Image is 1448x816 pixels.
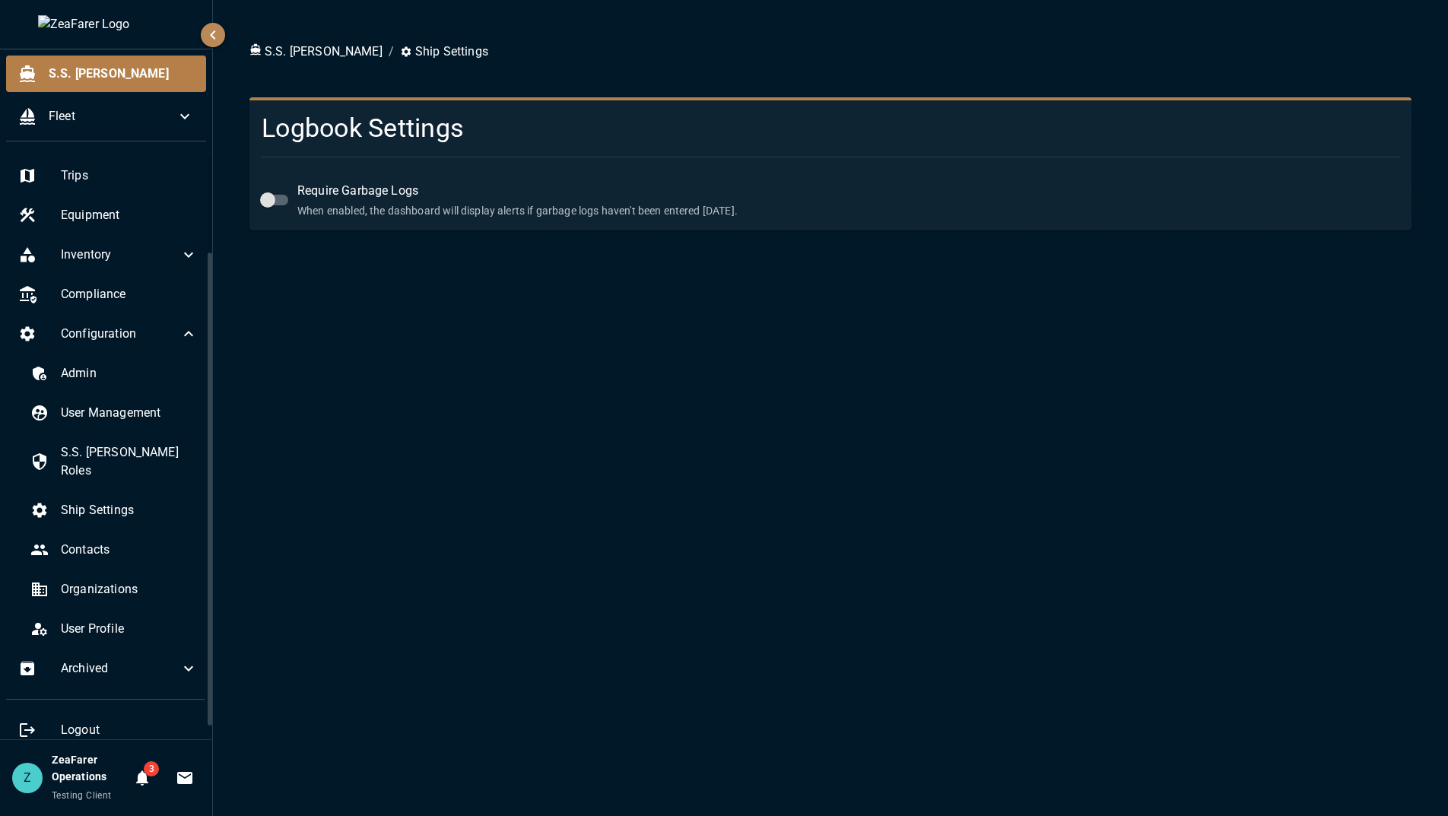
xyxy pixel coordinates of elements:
[144,761,159,776] span: 3
[49,65,194,83] span: S.S. [PERSON_NAME]
[6,316,210,352] div: Configuration
[52,790,112,801] span: Testing Client
[61,580,198,599] span: Organizations
[18,492,210,529] div: Ship Settings
[18,434,210,489] div: S.S. [PERSON_NAME] Roles
[61,659,179,678] span: Archived
[6,56,206,92] div: S.S. [PERSON_NAME]
[61,404,198,422] span: User Management
[6,237,210,273] div: Inventory
[18,355,210,392] div: Admin
[61,721,198,739] span: Logout
[61,206,198,224] span: Equipment
[18,571,210,608] div: Organizations
[18,532,210,568] div: Contacts
[6,712,210,748] div: Logout
[6,650,210,687] div: Archived
[6,276,210,313] div: Compliance
[127,763,157,793] button: Notifications
[18,395,210,431] div: User Management
[38,15,175,33] img: ZeaFarer Logo
[61,541,198,559] span: Contacts
[61,325,179,343] span: Configuration
[262,113,1208,144] h4: Logbook Settings
[6,98,206,135] div: Fleet
[18,611,210,647] div: User Profile
[61,246,179,264] span: Inventory
[61,620,198,638] span: User Profile
[400,43,488,61] p: Ship Settings
[61,167,198,185] span: Trips
[297,182,738,200] p: Require Garbage Logs
[6,197,210,233] div: Equipment
[61,501,198,519] span: Ship Settings
[6,157,210,194] div: Trips
[170,763,200,793] button: Invitations
[61,364,198,383] span: Admin
[249,43,383,61] p: S.S. [PERSON_NAME]
[12,763,43,793] div: Z
[61,443,198,480] span: S.S. [PERSON_NAME] Roles
[61,285,198,303] span: Compliance
[389,43,394,61] li: /
[52,752,127,786] h6: ZeaFarer Operations
[49,107,176,125] span: Fleet
[297,203,738,218] p: When enabled, the dashboard will display alerts if garbage logs haven't been entered [DATE].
